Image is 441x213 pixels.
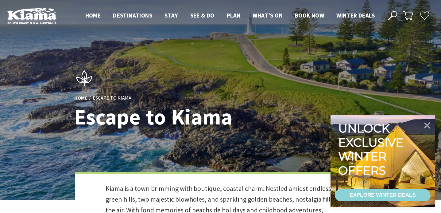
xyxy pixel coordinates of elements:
nav: Main Menu [79,11,381,21]
span: Winter Deals [336,12,375,19]
span: What’s On [253,12,283,19]
a: EXPLORE WINTER DEALS [335,189,431,201]
span: Home [85,12,101,19]
div: Unlock exclusive winter offers [338,121,406,177]
span: Plan [227,12,241,19]
span: Book now [295,12,324,19]
a: Home [74,95,87,101]
div: EXPLORE WINTER DEALS [350,189,416,201]
img: Kiama Logo [7,7,56,24]
li: Escape to Kiama [93,94,131,102]
h1: Escape to Kiama [74,105,248,129]
span: Destinations [113,12,152,19]
span: See & Do [190,12,215,19]
span: Stay [164,12,178,19]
